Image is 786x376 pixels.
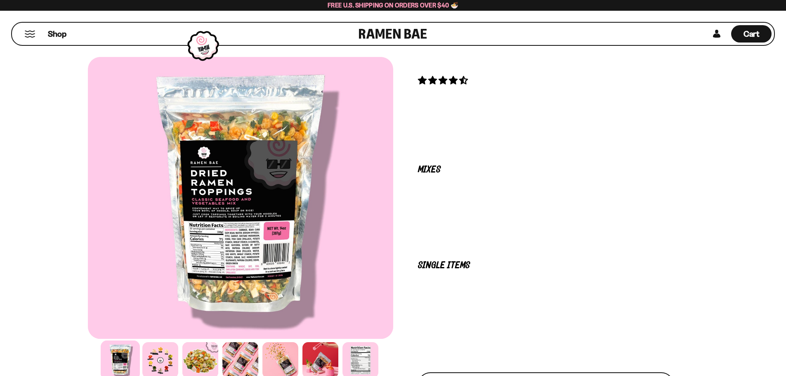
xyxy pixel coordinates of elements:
[418,75,470,85] span: 4.68 stars
[24,31,35,38] button: Mobile Menu Trigger
[744,29,760,39] span: Cart
[418,262,674,270] p: Single Items
[731,23,772,45] div: Cart
[48,28,66,40] span: Shop
[328,1,458,9] span: Free U.S. Shipping on Orders over $40 🍜
[418,166,674,174] p: Mixes
[48,25,66,43] a: Shop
